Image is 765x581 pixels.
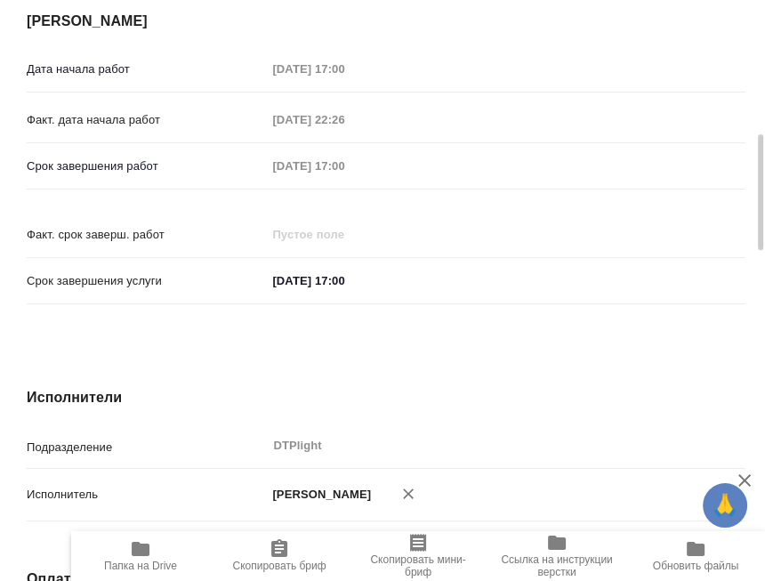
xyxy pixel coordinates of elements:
[27,111,266,129] p: Факт. дата начала работ
[232,560,326,572] span: Скопировать бриф
[626,531,765,581] button: Обновить файлы
[487,531,626,581] button: Ссылка на инструкции верстки
[27,61,266,78] p: Дата начала работ
[27,157,266,175] p: Срок завершения работ
[266,268,422,294] input: ✎ Введи что-нибудь
[27,387,745,408] h4: Исполнители
[104,560,177,572] span: Папка на Drive
[266,107,422,133] input: Пустое поле
[27,11,745,32] h4: [PERSON_NAME]
[349,531,487,581] button: Скопировать мини-бриф
[27,226,266,244] p: Факт. срок заверш. работ
[27,439,266,456] p: Подразделение
[71,531,210,581] button: Папка на Drive
[210,531,349,581] button: Скопировать бриф
[359,553,477,578] span: Скопировать мини-бриф
[389,474,428,513] button: Удалить исполнителя
[266,222,422,247] input: Пустое поле
[266,153,422,179] input: Пустое поле
[266,486,371,504] p: [PERSON_NAME]
[653,560,739,572] span: Обновить файлы
[703,483,747,528] button: 🙏
[27,272,266,290] p: Срок завершения услуги
[710,487,740,524] span: 🙏
[27,486,266,504] p: Исполнитель
[266,56,422,82] input: Пустое поле
[498,553,616,578] span: Ссылка на инструкции верстки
